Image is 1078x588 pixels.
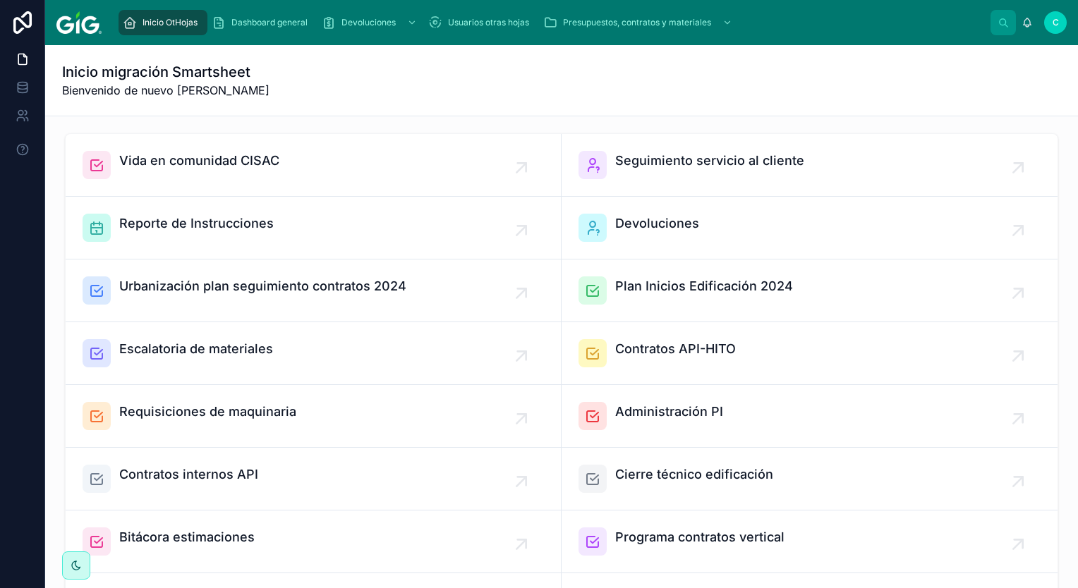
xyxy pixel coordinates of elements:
[119,339,273,359] span: Escalatoria de materiales
[66,134,562,197] a: Vida en comunidad CISAC
[113,7,991,38] div: scrollable content
[66,448,562,510] a: Contratos internos API
[563,17,711,28] span: Presupuestos, contratos y materiales
[562,448,1058,510] a: Cierre técnico edificación
[562,197,1058,259] a: Devoluciones
[119,214,274,233] span: Reporte de Instrucciones
[66,259,562,322] a: Urbanización plan seguimiento contratos 2024
[615,465,773,484] span: Cierre técnico edificación
[207,10,317,35] a: Dashboard general
[448,17,529,28] span: Usuarios otras hojas
[615,214,699,233] span: Devoluciones
[119,10,207,35] a: Inicio OtHojas
[66,197,562,259] a: Reporte de Instrucciones
[615,527,785,547] span: Programa contratos vertical
[62,62,269,82] h1: Inicio migración Smartsheet
[119,151,279,171] span: Vida en comunidad CISAC
[119,527,255,547] span: Bitácora estimaciones
[119,402,296,422] span: Requisiciones de maquinaria
[615,402,723,422] span: Administración PI
[119,276,406,296] span: Urbanización plan seguimiento contratos 2024
[1053,17,1059,28] span: C
[62,82,269,99] span: Bienvenido de nuevo [PERSON_NAME]
[119,465,258,484] span: Contratos internos API
[56,11,102,34] img: App logo
[562,259,1058,322] a: Plan Inicios Edificación 2024
[231,17,308,28] span: Dashboard general
[66,385,562,448] a: Requisiciones de maquinaria
[341,17,396,28] span: Devoluciones
[562,134,1058,197] a: Seguimiento servicio al cliente
[615,151,804,171] span: Seguimiento servicio al cliente
[615,276,793,296] span: Plan Inicios Edificación 2024
[424,10,539,35] a: Usuarios otras hojas
[562,510,1058,573] a: Programa contratos vertical
[66,322,562,385] a: Escalatoria de materiales
[539,10,739,35] a: Presupuestos, contratos y materiales
[562,322,1058,385] a: Contratos API-HITO
[143,17,198,28] span: Inicio OtHojas
[615,339,736,359] span: Contratos API-HITO
[317,10,424,35] a: Devoluciones
[66,510,562,573] a: Bitácora estimaciones
[562,385,1058,448] a: Administración PI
